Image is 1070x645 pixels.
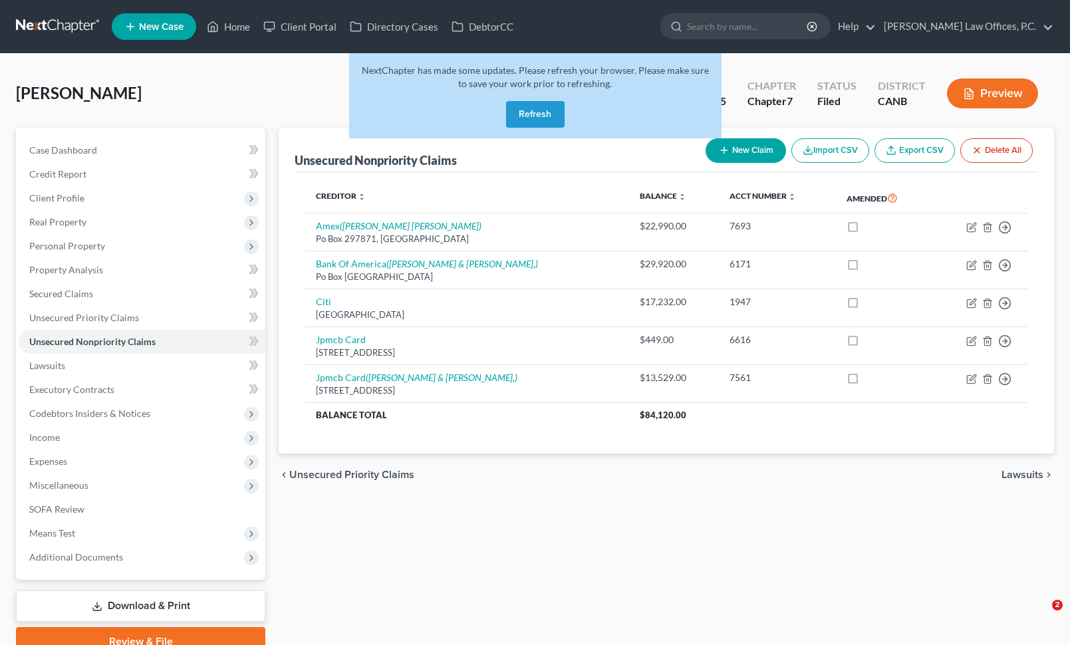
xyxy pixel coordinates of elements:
button: Lawsuits chevron_right [1002,469,1054,480]
a: Creditor unfold_more [316,191,366,201]
th: Amended [836,183,932,213]
i: unfold_more [358,193,366,201]
span: Lawsuits [1002,469,1043,480]
a: Client Portal [257,15,343,39]
a: Credit Report [19,162,265,186]
span: SOFA Review [29,503,84,515]
span: Credit Report [29,168,86,180]
a: Amex([PERSON_NAME] [PERSON_NAME]) [316,220,481,231]
span: NextChapter has made some updates. Please refresh your browser. Please make sure to save your wor... [362,64,709,89]
a: SOFA Review [19,497,265,521]
a: Balance unfold_more [640,191,686,201]
i: ([PERSON_NAME] [PERSON_NAME]) [340,220,481,231]
a: Property Analysis [19,258,265,282]
button: Import CSV [791,138,869,163]
a: Jpmcb Card [316,334,366,345]
th: Balance Total [305,403,628,427]
span: Unsecured Nonpriority Claims [29,336,156,347]
span: 2 [1052,600,1063,610]
a: Citi [316,296,331,307]
div: 6616 [730,333,825,346]
a: DebtorCC [445,15,520,39]
div: 1947 [730,295,825,309]
button: New Claim [706,138,786,163]
div: [STREET_ADDRESS] [316,384,618,397]
div: Status [817,78,857,94]
i: chevron_left [279,469,289,480]
a: Secured Claims [19,282,265,306]
div: Chapter [747,94,796,109]
span: Additional Documents [29,551,123,563]
span: Case Dashboard [29,144,97,156]
a: Case Dashboard [19,138,265,162]
a: Lawsuits [19,354,265,378]
a: [PERSON_NAME] Law Offices, P.C. [877,15,1053,39]
div: $29,920.00 [640,257,709,271]
a: Executory Contracts [19,378,265,402]
span: Means Test [29,527,75,539]
span: [PERSON_NAME] [16,83,142,102]
div: CANB [878,94,926,109]
span: Personal Property [29,240,105,251]
span: Miscellaneous [29,479,88,491]
a: Home [200,15,257,39]
div: $17,232.00 [640,295,709,309]
span: Unsecured Priority Claims [289,469,414,480]
span: $84,120.00 [640,410,686,420]
div: 7561 [730,371,825,384]
a: Download & Print [16,590,265,622]
a: Help [831,15,876,39]
span: Lawsuits [29,360,65,371]
i: unfold_more [678,193,686,201]
a: Unsecured Priority Claims [19,306,265,330]
button: Refresh [506,101,565,128]
i: chevron_right [1043,469,1054,480]
span: Income [29,432,60,443]
div: 6171 [730,257,825,271]
span: Expenses [29,455,67,467]
input: Search by name... [687,14,809,39]
span: Unsecured Priority Claims [29,312,139,323]
button: Preview [947,78,1038,108]
div: District [878,78,926,94]
span: Secured Claims [29,288,93,299]
div: Chapter [747,78,796,94]
a: Export CSV [874,138,955,163]
span: Client Profile [29,192,84,203]
div: $22,990.00 [640,219,709,233]
i: ([PERSON_NAME] & [PERSON_NAME],) [366,372,517,383]
a: Directory Cases [343,15,445,39]
div: Po Box [GEOGRAPHIC_DATA] [316,271,618,283]
button: chevron_left Unsecured Priority Claims [279,469,414,480]
div: $449.00 [640,333,709,346]
div: 7693 [730,219,825,233]
iframe: Intercom live chat [1025,600,1057,632]
i: ([PERSON_NAME] & [PERSON_NAME],) [386,258,538,269]
span: Property Analysis [29,264,103,275]
div: [GEOGRAPHIC_DATA] [316,309,618,321]
a: Acct Number unfold_more [730,191,796,201]
a: Unsecured Nonpriority Claims [19,330,265,354]
div: Unsecured Nonpriority Claims [295,152,457,168]
span: Codebtors Insiders & Notices [29,408,150,419]
div: Po Box 297871, [GEOGRAPHIC_DATA] [316,233,618,245]
span: Real Property [29,216,86,227]
span: New Case [139,22,184,32]
i: unfold_more [788,193,796,201]
div: $13,529.00 [640,371,709,384]
a: Bank Of America([PERSON_NAME] & [PERSON_NAME],) [316,258,538,269]
span: Executory Contracts [29,384,114,395]
span: 7 [787,94,793,107]
button: Delete All [960,138,1033,163]
a: Jpmcb Card([PERSON_NAME] & [PERSON_NAME],) [316,372,517,383]
div: Filed [817,94,857,109]
div: [STREET_ADDRESS] [316,346,618,359]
